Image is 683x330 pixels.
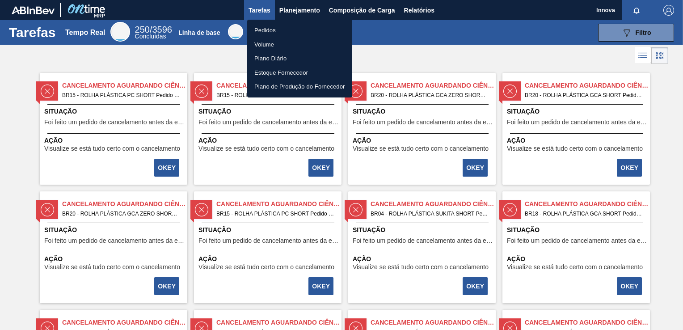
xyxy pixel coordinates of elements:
[247,51,352,66] a: Plano Diário
[247,80,352,94] a: Plano de Produção do Fornecedor
[247,23,352,38] a: Pedidos
[247,66,352,80] a: Estoque Fornecedor
[247,38,352,52] a: Volume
